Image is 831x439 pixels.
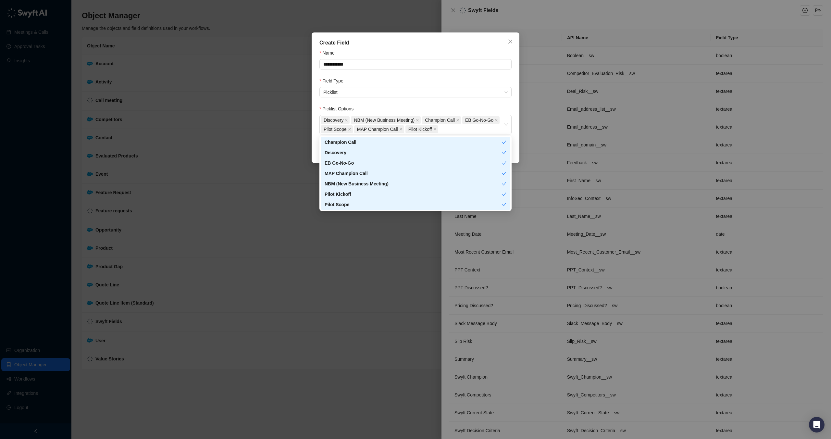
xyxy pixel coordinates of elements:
span: close [348,128,351,131]
span: Discovery [324,117,343,124]
span: close [433,128,437,131]
span: Pilot Kickoff [408,126,432,133]
span: Pilot Kickoff [405,125,438,133]
label: Name [319,49,339,56]
span: Champion Call [422,116,461,124]
span: close [456,119,459,122]
span: close [416,119,419,122]
span: Save [325,144,335,151]
input: Name [319,59,512,69]
label: Picklist Options [319,105,358,112]
span: Discovery [321,116,350,124]
span: close [495,119,498,122]
span: Pilot Scope [321,125,353,133]
div: Open Intercom Messenger [809,417,825,433]
span: close [399,128,403,131]
span: Champion Call [425,117,455,124]
span: Picklist [323,87,508,97]
span: MAP Champion Call [357,126,398,133]
span: NBM (New Business Meeting) [351,116,421,124]
span: MAP Champion Call [354,125,404,133]
span: Cancel [348,144,362,151]
span: close [345,119,348,122]
button: Cancel [343,142,367,153]
button: Close [505,36,515,47]
span: EB Go-No-Go [462,116,500,124]
label: Field Type [319,77,348,84]
div: Create Field [319,39,512,47]
span: close [508,39,513,44]
button: Save [319,142,340,153]
span: EB Go-No-Go [465,117,493,124]
span: NBM (New Business Meeting) [354,117,415,124]
span: Pilot Scope [324,126,347,133]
